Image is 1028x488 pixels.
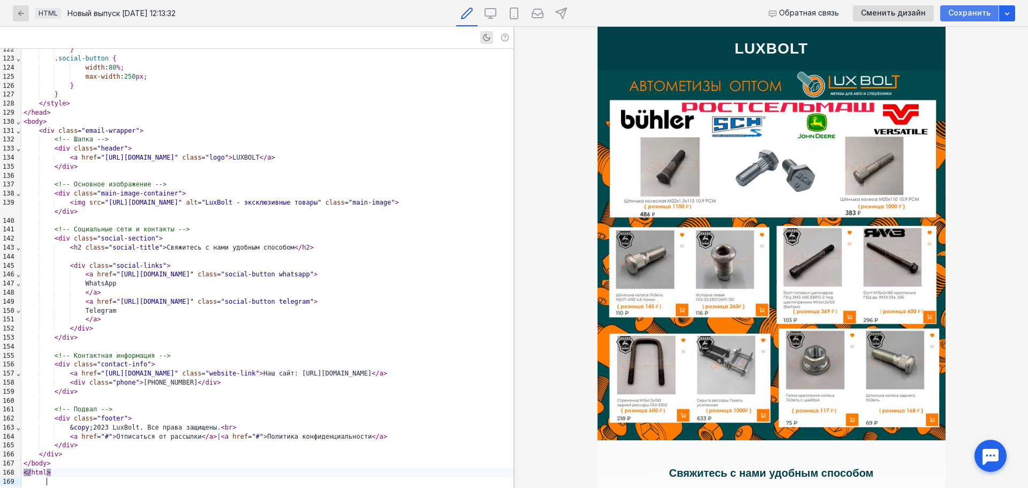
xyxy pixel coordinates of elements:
span: % [116,64,120,71]
span: a [93,289,97,296]
span: "social-section" [97,235,159,242]
span: "social-title" [109,244,163,251]
span: Обратная связь [779,9,839,18]
span: > [232,424,236,431]
span: < [39,127,43,134]
div: : [21,63,513,72]
span: div [58,235,70,242]
span: </ [55,163,62,170]
span: class [198,298,217,305]
div: = [21,261,513,271]
span: < [24,118,27,125]
span: body [31,460,47,467]
span: <!-- Социальные сети и контакты --> [55,226,190,233]
span: > [47,460,50,467]
span: </ [294,244,302,251]
div: = [21,126,513,136]
span: div [62,334,74,341]
span: > [395,199,399,206]
span: Fold line [16,190,21,197]
span: img [74,199,86,206]
span: a [225,433,229,440]
span: < [55,190,58,197]
span: > [74,163,78,170]
span: a [209,433,213,440]
div: = [21,414,513,423]
span: Fold line [16,118,21,125]
span: </ [39,451,47,458]
span: } [70,82,74,89]
span: ; [143,73,147,80]
span: class [89,379,109,386]
span: Fold line [16,244,21,251]
div: = = Наш сайт: [URL][DOMAIN_NAME] [21,369,513,378]
span: "header" [97,145,128,152]
span: > [74,334,78,341]
span: src [89,199,101,206]
span: > [128,145,132,152]
span: "[URL][DOMAIN_NAME]" [116,298,194,305]
span: Fold line [16,306,21,314]
div: = [21,234,513,243]
iframe: preview [515,27,1028,488]
span: "main-image" [349,199,395,206]
span: a [74,370,78,377]
span: div [58,361,70,368]
span: h2 [74,244,81,251]
span: > [128,415,132,422]
span: < [86,298,89,305]
span: "footer" [97,415,128,422]
span: "LuxBolt - эксклюзивные товары" [201,199,321,206]
span: </ [86,289,93,296]
span: href [81,370,97,377]
span: > [74,388,78,395]
span: > [213,433,217,440]
span: 250 [124,73,136,80]
div: Новый выпуск [DATE] 12:13:32 [67,10,176,17]
div: WhatsApp [21,279,513,288]
span: </ [24,460,31,467]
span: > [163,244,167,251]
span: > [383,370,387,377]
span: "[URL][DOMAIN_NAME]" [101,370,179,377]
span: a [74,433,78,440]
span: Fold line [16,370,21,377]
span: a [89,298,93,305]
span: > [217,379,221,386]
span: class [58,127,78,134]
span: div [78,325,89,332]
span: < [70,379,74,386]
span: </ [39,100,47,107]
span: > [314,271,318,278]
span: "contact-info" [97,361,151,368]
span: </ [24,109,31,116]
span: Fold line [16,271,21,278]
span: Fold line [16,424,21,431]
span: "website-link" [206,370,260,377]
span: > [151,361,155,368]
span: "[URL][DOMAIN_NAME]" [101,154,179,161]
span: class [198,271,217,278]
span: head [31,109,47,116]
span: div [62,441,74,449]
span: > [89,325,93,332]
span: "social-button whatsapp" [221,271,314,278]
div: = [21,189,513,198]
button: Сменить дизайн [853,5,934,21]
span: class [74,235,93,242]
span: } [70,46,74,53]
span: > [260,370,263,377]
span: </ [198,379,205,386]
span: Сменить дизайн [861,9,926,18]
span: > [66,100,70,107]
span: Fold line [16,127,21,134]
span: "social-button telegram" [221,298,314,305]
span: </ [24,469,31,476]
span: "[URL][DOMAIN_NAME]" [105,199,183,206]
span: </ [201,433,209,440]
span: a [74,154,78,161]
span: < [221,424,224,431]
span: > [182,190,186,197]
span: a [380,370,383,377]
span: href [232,433,248,440]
